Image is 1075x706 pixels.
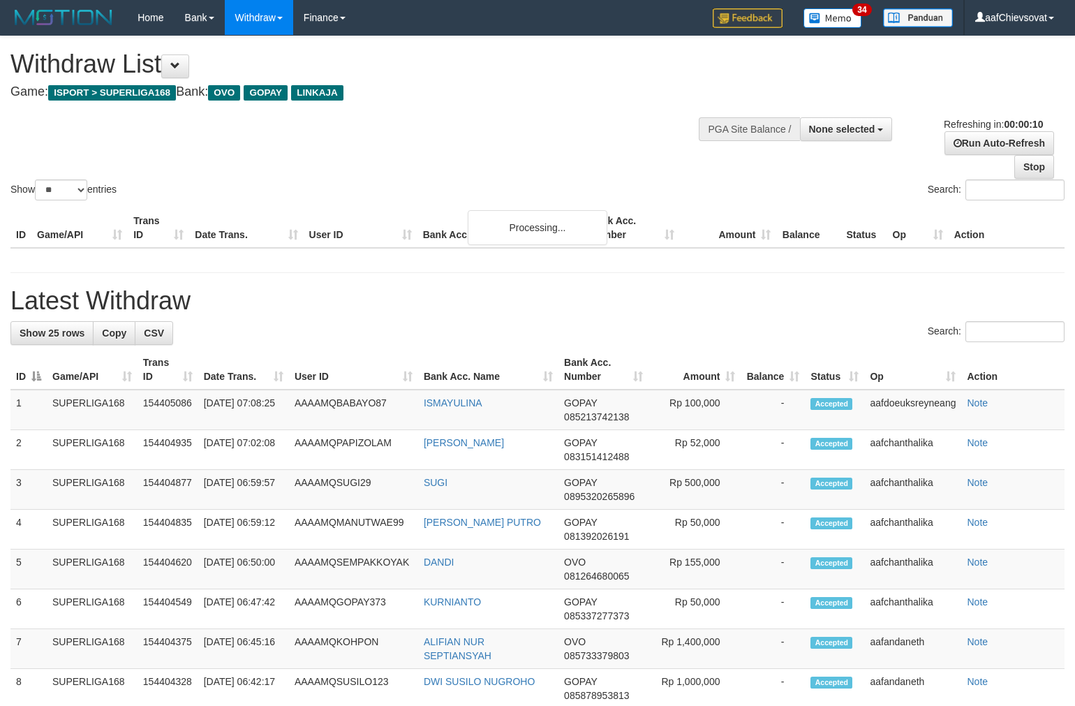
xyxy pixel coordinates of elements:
[304,208,417,248] th: User ID
[128,208,189,248] th: Trans ID
[558,350,648,390] th: Bank Acc. Number: activate to sort column ascending
[417,208,584,248] th: Bank Acc. Name
[47,390,138,430] td: SUPERLIGA168
[965,179,1065,200] input: Search:
[564,650,629,661] span: Copy 085733379803 to clipboard
[648,470,741,510] td: Rp 500,000
[424,477,447,488] a: SUGI
[138,430,198,470] td: 154404935
[138,390,198,430] td: 154405086
[800,117,893,141] button: None selected
[289,629,418,669] td: AAAAMQKOHPON
[776,208,840,248] th: Balance
[138,629,198,669] td: 154404375
[564,676,597,687] span: GOPAY
[648,629,741,669] td: Rp 1,400,000
[564,557,586,568] span: OVO
[47,550,138,589] td: SUPERLIGA168
[883,8,953,27] img: panduan.png
[47,430,138,470] td: SUPERLIGA168
[10,50,703,78] h1: Withdraw List
[1014,155,1054,179] a: Stop
[208,85,240,101] span: OVO
[291,85,343,101] span: LINKAJA
[564,690,629,701] span: Copy 085878953813 to clipboard
[418,350,558,390] th: Bank Acc. Name: activate to sort column ascending
[864,510,961,550] td: aafchanthalika
[810,438,852,450] span: Accepted
[741,629,805,669] td: -
[928,321,1065,342] label: Search:
[424,676,535,687] a: DWI SUSILO NUGROHO
[289,470,418,510] td: AAAAMQSUGI29
[289,510,418,550] td: AAAAMQMANUTWAE99
[564,437,597,448] span: GOPAY
[244,85,288,101] span: GOPAY
[805,350,864,390] th: Status: activate to sort column ascending
[967,596,988,608] a: Note
[10,390,47,430] td: 1
[810,478,852,490] span: Accepted
[967,437,988,448] a: Note
[47,629,138,669] td: SUPERLIGA168
[138,510,198,550] td: 154404835
[10,287,1065,315] h1: Latest Withdraw
[967,557,988,568] a: Note
[810,637,852,649] span: Accepted
[424,517,541,528] a: [PERSON_NAME] PUTRO
[135,321,173,345] a: CSV
[10,321,94,345] a: Show 25 rows
[741,390,805,430] td: -
[10,550,47,589] td: 5
[47,350,138,390] th: Game/API: activate to sort column ascending
[648,390,741,430] td: Rp 100,000
[10,470,47,510] td: 3
[741,550,805,589] td: -
[47,589,138,629] td: SUPERLIGA168
[967,477,988,488] a: Note
[680,208,776,248] th: Amount
[138,350,198,390] th: Trans ID: activate to sort column ascending
[648,510,741,550] td: Rp 50,000
[810,398,852,410] span: Accepted
[699,117,799,141] div: PGA Site Balance /
[584,208,680,248] th: Bank Acc. Number
[803,8,862,28] img: Button%20Memo.svg
[852,3,871,16] span: 34
[741,589,805,629] td: -
[468,210,607,245] div: Processing...
[289,390,418,430] td: AAAAMQBABAYO87
[138,470,198,510] td: 154404877
[928,179,1065,200] label: Search:
[741,350,805,390] th: Balance: activate to sort column ascending
[102,328,126,339] span: Copy
[741,470,805,510] td: -
[47,470,138,510] td: SUPERLIGA168
[967,397,988,409] a: Note
[31,208,128,248] th: Game/API
[564,451,629,462] span: Copy 083151412488 to clipboard
[10,7,117,28] img: MOTION_logo.png
[564,411,629,422] span: Copy 085213742138 to clipboard
[198,430,289,470] td: [DATE] 07:02:08
[809,124,875,135] span: None selected
[648,350,741,390] th: Amount: activate to sort column ascending
[424,596,481,608] a: KURNIANTO
[810,557,852,569] span: Accepted
[967,517,988,528] a: Note
[424,557,454,568] a: DANDI
[564,636,586,647] span: OVO
[10,179,117,200] label: Show entries
[864,430,961,470] td: aafchanthalika
[48,85,176,101] span: ISPORT > SUPERLIGA168
[564,517,597,528] span: GOPAY
[810,597,852,609] span: Accepted
[741,510,805,550] td: -
[564,477,597,488] span: GOPAY
[93,321,135,345] a: Copy
[564,397,597,409] span: GOPAY
[741,430,805,470] td: -
[198,589,289,629] td: [DATE] 06:47:42
[864,550,961,589] td: aafchanthalika
[564,531,629,542] span: Copy 081392026191 to clipboard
